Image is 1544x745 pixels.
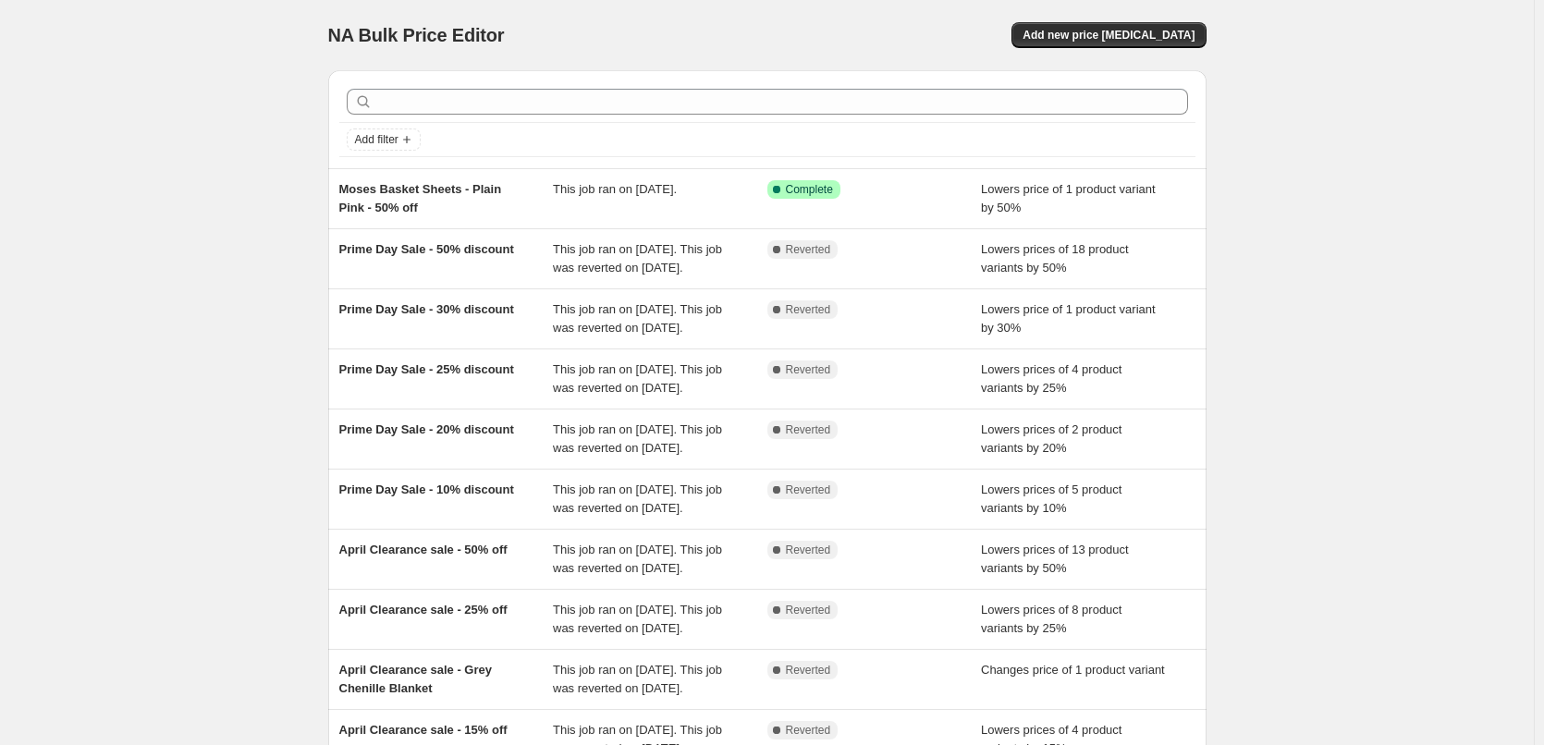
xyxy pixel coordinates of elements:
[553,663,722,695] span: This job ran on [DATE]. This job was reverted on [DATE].
[786,422,831,437] span: Reverted
[553,362,722,395] span: This job ran on [DATE]. This job was reverted on [DATE].
[1023,28,1195,43] span: Add new price [MEDICAL_DATA]
[786,663,831,678] span: Reverted
[553,422,722,455] span: This job ran on [DATE]. This job was reverted on [DATE].
[355,132,398,147] span: Add filter
[981,422,1121,455] span: Lowers prices of 2 product variants by 20%
[553,482,722,515] span: This job ran on [DATE]. This job was reverted on [DATE].
[339,182,502,214] span: Moses Basket Sheets - Plain Pink - 50% off
[981,182,1156,214] span: Lowers price of 1 product variant by 50%
[553,182,677,196] span: This job ran on [DATE].
[553,603,722,635] span: This job ran on [DATE]. This job was reverted on [DATE].
[786,362,831,377] span: Reverted
[786,182,833,197] span: Complete
[981,663,1165,677] span: Changes price of 1 product variant
[981,482,1121,515] span: Lowers prices of 5 product variants by 10%
[1011,22,1206,48] button: Add new price [MEDICAL_DATA]
[553,302,722,335] span: This job ran on [DATE]. This job was reverted on [DATE].
[339,482,514,496] span: Prime Day Sale - 10% discount
[339,663,492,695] span: April Clearance sale - Grey Chenille Blanket
[981,543,1129,575] span: Lowers prices of 13 product variants by 50%
[786,242,831,257] span: Reverted
[347,128,421,151] button: Add filter
[339,302,514,316] span: Prime Day Sale - 30% discount
[981,603,1121,635] span: Lowers prices of 8 product variants by 25%
[553,543,722,575] span: This job ran on [DATE]. This job was reverted on [DATE].
[339,543,508,556] span: April Clearance sale - 50% off
[981,242,1129,275] span: Lowers prices of 18 product variants by 50%
[786,482,831,497] span: Reverted
[339,422,514,436] span: Prime Day Sale - 20% discount
[553,242,722,275] span: This job ran on [DATE]. This job was reverted on [DATE].
[786,543,831,557] span: Reverted
[981,362,1121,395] span: Lowers prices of 4 product variants by 25%
[339,603,508,617] span: April Clearance sale - 25% off
[339,362,514,376] span: Prime Day Sale - 25% discount
[786,603,831,617] span: Reverted
[339,242,514,256] span: Prime Day Sale - 50% discount
[786,302,831,317] span: Reverted
[981,302,1156,335] span: Lowers price of 1 product variant by 30%
[786,723,831,738] span: Reverted
[328,25,505,45] span: NA Bulk Price Editor
[339,723,508,737] span: April Clearance sale - 15% off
